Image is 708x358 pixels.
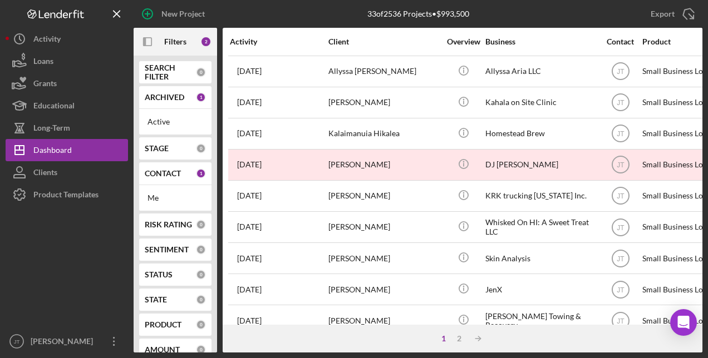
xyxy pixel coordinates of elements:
div: Activity [230,37,327,46]
div: 1 [196,92,206,102]
div: 0 [196,143,206,153]
text: JT [617,161,625,169]
div: [PERSON_NAME] [28,330,100,355]
b: STATE [145,295,167,304]
text: JT [617,192,625,200]
div: [PERSON_NAME] [328,88,440,117]
div: 1 [436,334,451,343]
time: 2025-06-02 02:07 [237,67,262,76]
time: 2025-07-29 03:18 [237,98,262,107]
div: Business [485,37,597,46]
text: JT [617,286,625,294]
div: [PERSON_NAME] [328,212,440,242]
b: CONTACT [145,169,181,178]
div: 0 [196,220,206,230]
text: JT [617,317,625,325]
div: Active [147,117,203,126]
div: Activity [33,28,61,53]
div: [PERSON_NAME] [328,275,440,304]
button: Product Templates [6,183,128,206]
button: New Project [134,3,216,25]
div: [PERSON_NAME] [328,306,440,335]
div: Dashboard [33,139,72,164]
time: 2025-07-12 06:40 [237,222,262,231]
div: 33 of 2536 Projects • $993,500 [367,9,469,18]
div: Product Templates [33,183,99,208]
text: JT [617,255,625,262]
b: RISK RATING [145,220,192,229]
button: Export [640,3,702,25]
div: Overview [442,37,484,46]
button: Long-Term [6,117,128,139]
div: 1 [196,168,206,178]
b: SENTIMENT [145,245,189,254]
text: JT [617,130,625,138]
div: Kalaimanuia Hikalea [328,119,440,148]
b: PRODUCT [145,320,181,329]
div: KRK trucking [US_STATE] Inc. [485,181,597,211]
b: ARCHIVED [145,93,184,102]
text: JT [14,339,20,345]
time: 2025-07-14 21:21 [237,254,262,263]
div: Allyssa [PERSON_NAME] [328,57,440,86]
div: [PERSON_NAME] Towing & Recovery [485,306,597,335]
div: JenX [485,275,597,304]
time: 2025-07-16 18:57 [237,285,262,294]
div: DJ [PERSON_NAME] [485,150,597,180]
div: [PERSON_NAME] [328,243,440,273]
div: Skin Analysis [485,243,597,273]
div: Homestead Brew [485,119,597,148]
div: New Project [161,3,205,25]
text: JT [617,99,625,107]
div: Open Intercom Messenger [670,309,697,336]
div: Client [328,37,440,46]
time: 2025-07-10 13:10 [237,160,262,169]
b: SEARCH FILTER [145,63,196,81]
button: Activity [6,28,128,50]
button: Clients [6,161,128,183]
div: Long-Term [33,117,70,142]
div: 0 [196,270,206,280]
time: 2025-06-18 18:41 [237,129,262,138]
div: 0 [196,245,206,255]
time: 2025-07-11 01:11 [237,191,262,200]
div: Allyssa Aria LLC [485,57,597,86]
div: Educational [33,95,75,120]
button: JT[PERSON_NAME] [6,330,128,352]
div: Whisked On HI: A Sweet Treat LLC [485,212,597,242]
div: 0 [196,320,206,330]
text: JT [617,68,625,76]
b: Filters [164,37,186,46]
div: [PERSON_NAME] [328,181,440,211]
div: Grants [33,72,57,97]
div: Export [651,3,675,25]
div: Clients [33,161,57,186]
div: Me [147,193,203,202]
b: STAGE [145,144,169,153]
b: AMOUNT [145,345,180,354]
time: 2025-07-16 23:07 [237,316,262,325]
div: 2 [200,36,212,47]
button: Dashboard [6,139,128,161]
div: 2 [451,334,467,343]
div: 0 [196,295,206,305]
button: Educational [6,95,128,117]
button: Loans [6,50,128,72]
b: STATUS [145,270,173,279]
div: 0 [196,345,206,355]
div: Contact [599,37,641,46]
div: [PERSON_NAME] [328,150,440,180]
div: Kahala on Site Clinic [485,88,597,117]
div: 0 [196,67,206,77]
button: Grants [6,72,128,95]
text: JT [617,223,625,231]
div: Loans [33,50,53,75]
